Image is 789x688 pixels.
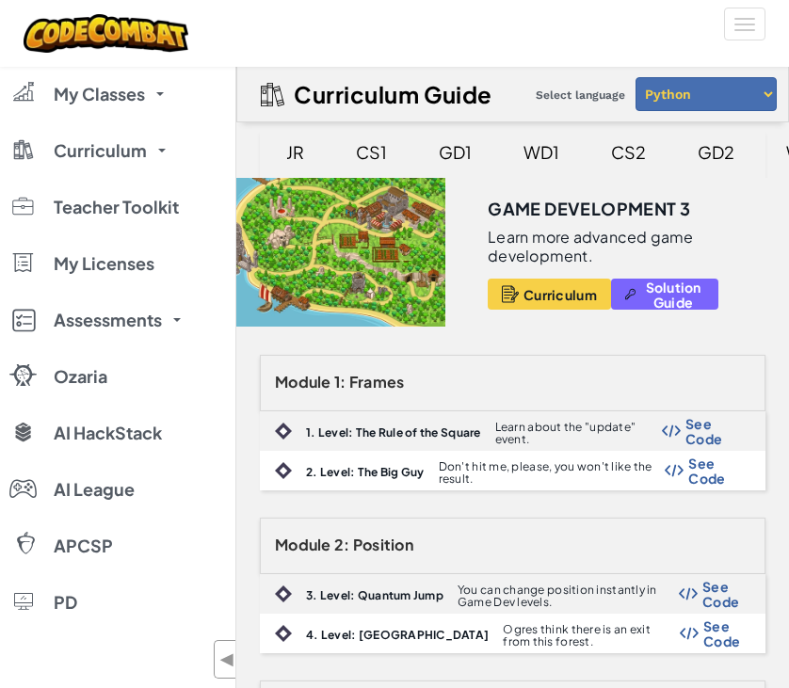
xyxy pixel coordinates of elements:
[54,481,135,498] span: AI League
[54,312,162,328] span: Assessments
[54,142,147,159] span: Curriculum
[702,579,746,609] span: See Code
[275,535,331,554] span: Module
[642,280,704,310] span: Solution Guide
[679,587,698,600] img: Show Code Logo
[523,287,597,302] span: Curriculum
[54,199,179,216] span: Teacher Toolkit
[349,372,405,392] span: Frames
[275,423,292,440] img: IconIntro.svg
[54,368,107,385] span: Ozaria
[679,130,753,174] div: GD2
[54,86,145,103] span: My Classes
[306,628,489,642] b: 4. Level: [GEOGRAPHIC_DATA]
[24,14,188,53] img: CodeCombat logo
[275,372,331,392] span: Module
[458,584,679,608] p: You can change position instantly in Game Dev levels.
[680,627,699,640] img: Show Code Logo
[528,81,633,109] span: Select language
[611,279,718,310] button: Solution Guide
[261,83,284,106] img: IconCurriculumGuide.svg
[488,279,611,310] button: Curriculum
[306,465,425,479] b: 2. Level: The Big Guy
[685,416,746,446] span: See Code
[294,81,492,107] h2: Curriculum Guide
[439,460,666,485] p: Don't hit me, please, you won't like the result.
[260,451,765,490] a: 2. Level: The Big Guy Don't hit me, please, you won't like the result. Show Code Logo See Code
[353,535,413,554] span: Position
[488,228,718,265] p: Learn more advanced game development.
[334,535,350,554] span: 2:
[503,623,680,648] p: Ogres think there is an exit from this forest.
[54,424,162,441] span: AI HackStack
[267,130,323,174] div: JR
[306,588,443,602] b: 3. Level: Quantum Jump
[260,614,765,653] a: 4. Level: [GEOGRAPHIC_DATA] Ogres think there is an exit from this forest. Show Code Logo See Code
[488,195,690,223] h3: Game Development 3
[665,464,684,477] img: Show Code Logo
[275,462,292,479] img: IconIntro.svg
[337,130,406,174] div: CS1
[505,130,578,174] div: WD1
[219,646,235,673] span: ◀
[688,456,746,486] span: See Code
[260,574,765,614] a: 3. Level: Quantum Jump You can change position instantly in Game Dev levels. Show Code Logo See Code
[260,411,765,451] a: 1. Level: The Rule of the Square Learn about the "update" event. Show Code Logo See Code
[275,625,292,642] img: IconIntro.svg
[275,585,292,602] img: IconIntro.svg
[495,421,662,445] p: Learn about the "update" event.
[703,618,746,648] span: See Code
[54,255,154,272] span: My Licenses
[662,424,681,438] img: Show Code Logo
[592,130,665,174] div: CS2
[334,372,346,392] span: 1:
[420,130,491,174] div: GD1
[306,425,481,440] b: 1. Level: The Rule of the Square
